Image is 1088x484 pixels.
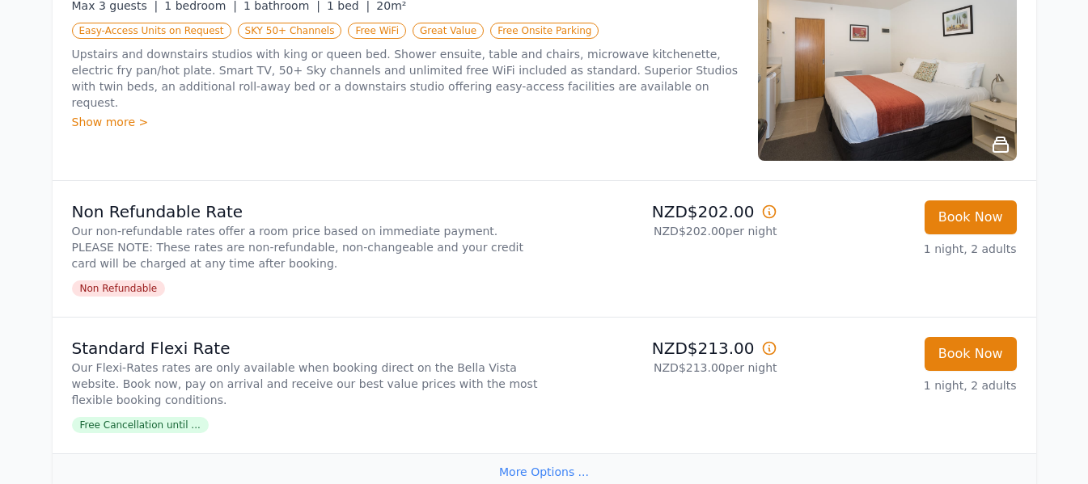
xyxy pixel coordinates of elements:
span: Easy-Access Units on Request [72,23,231,39]
span: Great Value [413,23,484,39]
p: Our Flexi-Rates rates are only available when booking direct on the Bella Vista website. Book now... [72,360,538,408]
span: Free Cancellation until ... [72,417,209,433]
p: 1 night, 2 adults [790,241,1017,257]
p: NZD$202.00 per night [551,223,777,239]
p: NZD$213.00 [551,337,777,360]
button: Book Now [925,200,1017,234]
span: Free Onsite Parking [490,23,599,39]
span: SKY 50+ Channels [238,23,342,39]
p: Upstairs and downstairs studios with king or queen bed. Shower ensuite, table and chairs, microwa... [72,46,739,111]
p: Standard Flexi Rate [72,337,538,360]
span: Non Refundable [72,280,166,297]
p: Non Refundable Rate [72,200,538,223]
p: NZD$202.00 [551,200,777,223]
button: Book Now [925,337,1017,371]
p: Our non-refundable rates offer a room price based on immediate payment. PLEASE NOTE: These rates ... [72,223,538,271]
span: Free WiFi [348,23,406,39]
p: NZD$213.00 per night [551,360,777,376]
div: Show more > [72,114,739,130]
p: 1 night, 2 adults [790,377,1017,394]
